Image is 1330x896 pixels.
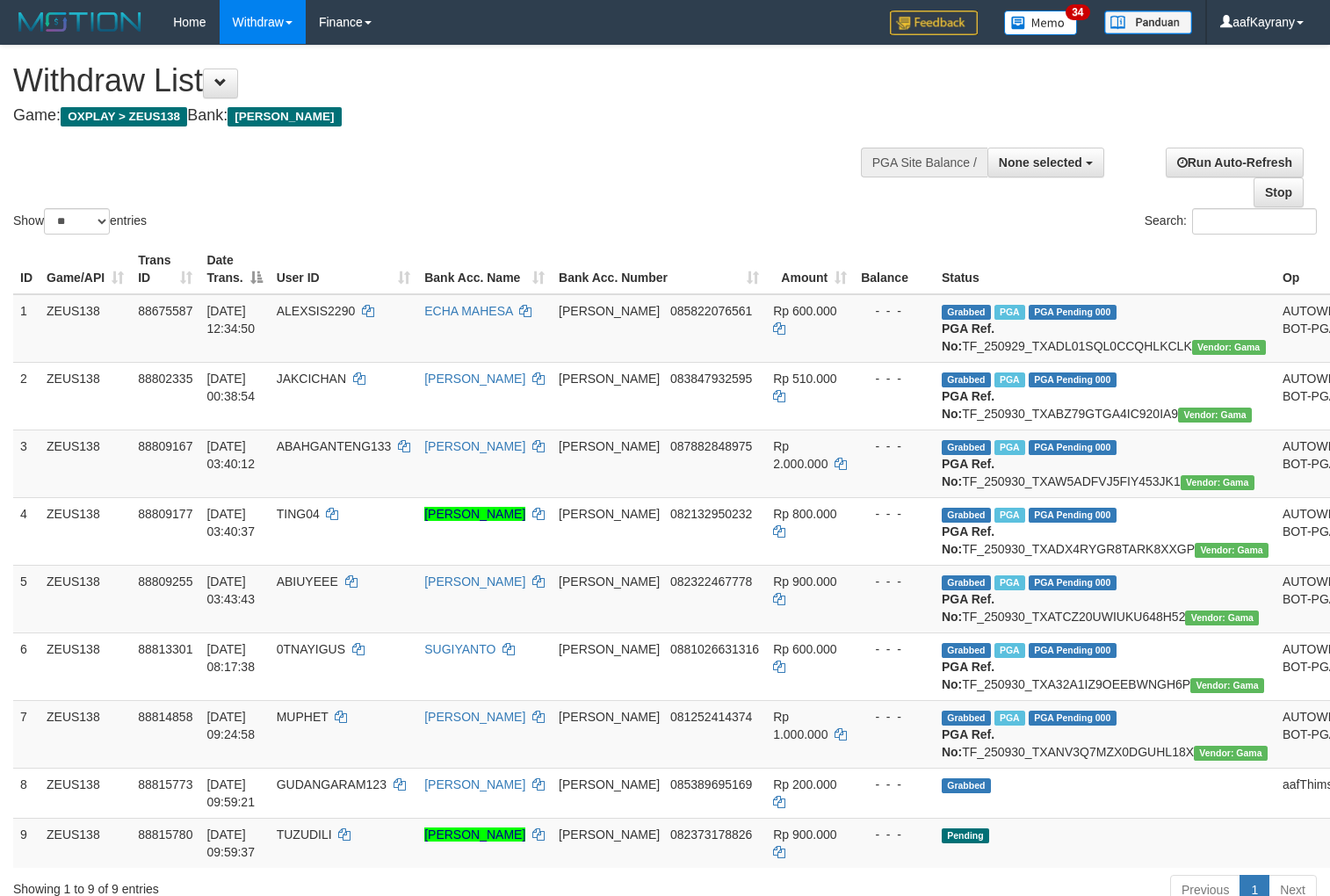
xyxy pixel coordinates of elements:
div: - - - [861,708,928,726]
td: ZEUS138 [40,497,131,565]
span: [DATE] 03:43:43 [206,574,255,606]
input: Search: [1192,208,1317,235]
td: 6 [13,632,40,700]
button: None selected [987,148,1104,177]
span: Vendor URL: https://trx31.1velocity.biz [1195,543,1269,558]
a: [PERSON_NAME] [424,827,525,842]
td: 1 [13,294,40,363]
span: 0TNAYIGUS [277,642,345,656]
span: Marked by aafsreyleap [994,372,1025,387]
span: Rp 1.000.000 [773,710,828,741]
div: - - - [861,370,928,387]
th: ID [13,244,40,294]
th: Date Trans.: activate to sort column descending [199,244,269,294]
span: Rp 900.000 [773,574,836,589]
span: MUPHET [277,710,329,724]
span: Grabbed [942,372,991,387]
span: Copy 087882848975 to clipboard [670,439,752,453]
span: Rp 2.000.000 [773,439,828,471]
div: PGA Site Balance / [861,148,987,177]
span: OXPLAY > ZEUS138 [61,107,187,126]
a: [PERSON_NAME] [424,574,525,589]
td: TF_250930_TXANV3Q7MZX0DGUHL18X [935,700,1276,768]
td: ZEUS138 [40,768,131,818]
h1: Withdraw List [13,63,869,98]
th: Amount: activate to sort column ascending [766,244,854,294]
th: User ID: activate to sort column ascending [270,244,418,294]
b: PGA Ref. No: [942,389,994,421]
div: - - - [861,437,928,455]
td: 7 [13,700,40,768]
label: Show entries [13,208,147,235]
td: ZEUS138 [40,632,131,700]
span: Copy 081252414374 to clipboard [670,710,752,724]
span: None selected [999,155,1082,170]
span: 88815773 [138,777,192,791]
td: TF_250930_TXABZ79GTGA4IC920IA9 [935,362,1276,430]
span: Copy 085822076561 to clipboard [670,304,752,318]
div: - - - [861,505,928,523]
span: GUDANGARAM123 [277,777,387,791]
td: TF_250930_TXAW5ADFVJ5FIY453JK1 [935,430,1276,497]
span: Grabbed [942,711,991,726]
span: PGA Pending [1029,575,1117,590]
span: ALEXSIS2290 [277,304,356,318]
th: Bank Acc. Number: activate to sort column ascending [552,244,766,294]
span: [PERSON_NAME] [559,574,660,589]
span: TUZUDILI [277,827,332,842]
label: Search: [1145,208,1317,235]
span: PGA Pending [1029,305,1117,320]
a: [PERSON_NAME] [424,710,525,724]
span: JAKCICHAN [277,372,346,386]
span: 88675587 [138,304,192,318]
span: Vendor URL: https://trx31.1velocity.biz [1192,340,1266,355]
span: Rp 200.000 [773,777,836,791]
td: ZEUS138 [40,294,131,363]
span: Marked by aafsreyleap [994,643,1025,658]
span: [PERSON_NAME] [228,107,341,126]
td: ZEUS138 [40,565,131,632]
span: Grabbed [942,778,991,793]
a: ECHA MAHESA [424,304,512,318]
span: Grabbed [942,575,991,590]
b: PGA Ref. No: [942,524,994,556]
span: 88815780 [138,827,192,842]
a: [PERSON_NAME] [424,777,525,791]
span: Vendor URL: https://trx31.1velocity.biz [1185,611,1259,625]
span: Copy 082132950232 to clipboard [670,507,752,521]
b: PGA Ref. No: [942,592,994,624]
span: Rp 600.000 [773,642,836,656]
td: ZEUS138 [40,818,131,868]
span: Vendor URL: https://trx31.1velocity.biz [1190,678,1264,693]
td: TF_250930_TXATCZ20UWIUKU648H52 [935,565,1276,632]
b: PGA Ref. No: [942,660,994,691]
span: Marked by aaftanly [994,508,1025,523]
td: TF_250929_TXADL01SQL0CCQHLKCLK [935,294,1276,363]
span: Copy 0881026631316 to clipboard [670,642,759,656]
span: Grabbed [942,440,991,455]
td: 5 [13,565,40,632]
span: Marked by aafpengsreynich [994,305,1025,320]
span: 34 [1066,4,1089,20]
a: [PERSON_NAME] [424,372,525,386]
span: PGA Pending [1029,711,1117,726]
span: TING04 [277,507,320,521]
span: [PERSON_NAME] [559,710,660,724]
span: Rp 900.000 [773,827,836,842]
span: PGA Pending [1029,508,1117,523]
select: Showentries [44,208,110,235]
span: 88813301 [138,642,192,656]
b: PGA Ref. No: [942,322,994,353]
td: 3 [13,430,40,497]
div: - - - [861,302,928,320]
span: [PERSON_NAME] [559,642,660,656]
img: Feedback.jpg [890,11,978,35]
span: [PERSON_NAME] [559,304,660,318]
div: - - - [861,826,928,843]
span: Copy 082322467778 to clipboard [670,574,752,589]
div: - - - [861,640,928,658]
span: [PERSON_NAME] [559,507,660,521]
span: 88809255 [138,574,192,589]
th: Bank Acc. Name: activate to sort column ascending [417,244,552,294]
h4: Game: Bank: [13,107,869,125]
